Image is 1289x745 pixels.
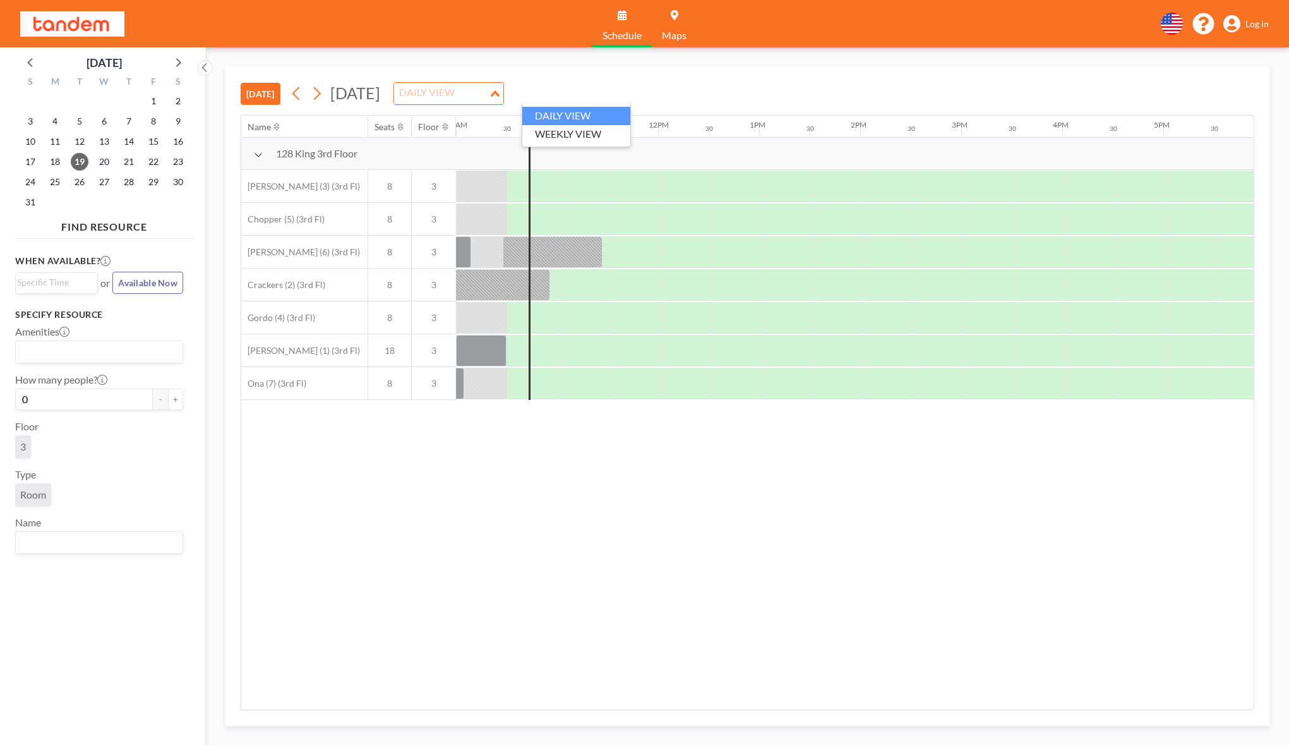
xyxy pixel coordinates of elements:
[169,153,187,171] span: Saturday, August 23, 2025
[368,246,411,258] span: 8
[1245,18,1269,30] span: Log in
[100,277,110,289] span: or
[241,345,360,356] span: [PERSON_NAME] (1) (3rd Fl)
[71,133,88,150] span: Tuesday, August 12, 2025
[412,214,456,225] span: 3
[548,120,568,130] div: 11AM
[153,389,168,410] button: -
[145,153,162,171] span: Friday, August 22, 2025
[15,373,107,386] label: How many people?
[16,341,183,363] div: Search for option
[908,124,915,133] div: 30
[165,75,190,91] div: S
[18,75,43,91] div: S
[20,440,26,453] span: 3
[20,11,124,37] img: organization-logo
[71,153,88,171] span: Tuesday, August 19, 2025
[1154,120,1170,130] div: 5PM
[412,279,456,291] span: 3
[412,246,456,258] span: 3
[368,345,411,356] span: 18
[15,516,41,529] label: Name
[418,121,440,133] div: Floor
[395,85,488,102] input: Search for option
[705,124,713,133] div: 30
[46,112,64,130] span: Monday, August 4, 2025
[330,83,380,102] span: [DATE]
[141,75,165,91] div: F
[368,181,411,192] span: 8
[112,272,183,294] button: Available Now
[503,124,511,133] div: 30
[21,112,39,130] span: Sunday, August 3, 2025
[368,279,411,291] span: 8
[1110,124,1117,133] div: 30
[21,193,39,211] span: Sunday, August 31, 2025
[241,246,360,258] span: [PERSON_NAME] (6) (3rd Fl)
[604,124,612,133] div: 30
[17,276,90,289] input: Search for option
[276,147,357,160] span: 128 King 3rd Floor
[20,488,46,501] span: Room
[241,279,325,291] span: Crackers (2) (3rd Fl)
[241,214,325,225] span: Chopper (5) (3rd Fl)
[447,120,467,130] div: 10AM
[368,312,411,324] span: 8
[118,277,177,288] span: Available Now
[145,112,162,130] span: Friday, August 8, 2025
[120,173,138,191] span: Thursday, August 28, 2025
[241,181,360,192] span: [PERSON_NAME] (3) (3rd Fl)
[95,153,113,171] span: Wednesday, August 20, 2025
[662,30,686,40] span: Maps
[16,532,183,554] div: Search for option
[750,120,765,130] div: 1PM
[806,124,814,133] div: 30
[95,112,113,130] span: Wednesday, August 6, 2025
[95,173,113,191] span: Wednesday, August 27, 2025
[1009,124,1016,133] div: 30
[1223,15,1269,33] a: Log in
[21,133,39,150] span: Sunday, August 10, 2025
[412,378,456,389] span: 3
[1053,120,1069,130] div: 4PM
[95,133,113,150] span: Wednesday, August 13, 2025
[169,92,187,110] span: Saturday, August 2, 2025
[15,325,69,338] label: Amenities
[169,173,187,191] span: Saturday, August 30, 2025
[952,120,968,130] div: 3PM
[21,153,39,171] span: Sunday, August 17, 2025
[15,468,36,481] label: Type
[71,173,88,191] span: Tuesday, August 26, 2025
[169,112,187,130] span: Saturday, August 9, 2025
[169,133,187,150] span: Saturday, August 16, 2025
[116,75,141,91] div: T
[68,75,92,91] div: T
[120,112,138,130] span: Thursday, August 7, 2025
[120,133,138,150] span: Thursday, August 14, 2025
[46,153,64,171] span: Monday, August 18, 2025
[603,30,642,40] span: Schedule
[145,92,162,110] span: Friday, August 1, 2025
[412,312,456,324] span: 3
[46,133,64,150] span: Monday, August 11, 2025
[412,181,456,192] span: 3
[87,54,122,71] div: [DATE]
[43,75,68,91] div: M
[368,214,411,225] span: 8
[851,120,866,130] div: 2PM
[412,345,456,356] span: 3
[394,83,503,104] div: Search for option
[15,215,193,233] h4: FIND RESOURCE
[16,273,97,292] div: Search for option
[15,309,183,320] h3: Specify resource
[145,173,162,191] span: Friday, August 29, 2025
[17,535,176,551] input: Search for option
[248,121,271,133] div: Name
[92,75,117,91] div: W
[15,420,39,433] label: Floor
[1211,124,1218,133] div: 30
[368,378,411,389] span: 8
[375,121,395,133] div: Seats
[168,389,183,410] button: +
[17,344,176,360] input: Search for option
